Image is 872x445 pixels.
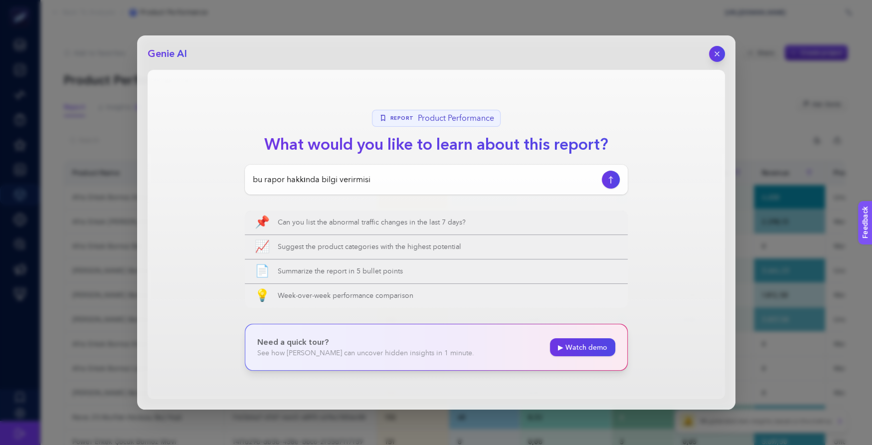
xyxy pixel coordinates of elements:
span: Week-over-week performance comparison [278,291,618,301]
p: Need a quick tour? [257,336,474,348]
span: Feedback [6,3,38,11]
button: 📈Suggest the product categories with the highest potential [245,235,628,259]
h1: What would you like to learn about this report? [256,133,616,157]
button: 📄Summarize the report in 5 bullet points [245,259,628,283]
span: Product Performance [418,112,494,124]
button: 📌Can you list the abnormal traffic changes in the last 7 days? [245,211,628,234]
span: Summarize the report in 5 bullet points [278,266,618,276]
p: See how [PERSON_NAME] can uncover hidden insights in 1 minute. [257,348,474,358]
a: ▶ Watch demo [550,338,615,356]
span: Suggest the product categories with the highest potential [278,242,618,252]
span: 📄 [255,265,270,277]
span: Can you list the abnormal traffic changes in the last 7 days? [278,218,618,227]
input: Ask Genie anything... [253,174,598,186]
span: Report [390,115,414,122]
span: 📈 [255,241,270,253]
span: 📌 [255,217,270,228]
span: 💡 [255,290,270,302]
h2: Genie AI [148,47,187,61]
button: 💡Week-over-week performance comparison [245,284,628,308]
